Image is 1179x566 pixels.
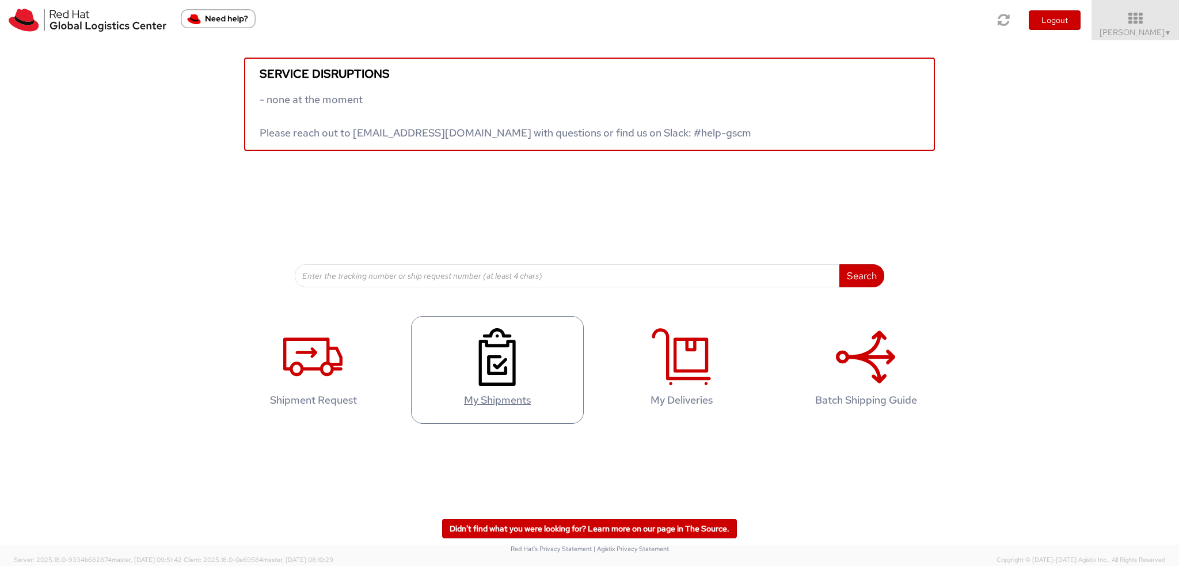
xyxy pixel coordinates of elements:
a: Didn't find what you were looking for? Learn more on our page in The Source. [442,519,737,538]
a: My Deliveries [595,316,768,424]
button: Logout [1029,10,1081,30]
h5: Service disruptions [260,67,919,80]
h4: My Shipments [423,394,572,406]
span: ▼ [1165,28,1172,37]
a: Batch Shipping Guide [779,316,952,424]
a: Red Hat's Privacy Statement [511,545,592,553]
a: My Shipments [411,316,584,424]
button: Need help? [181,9,256,28]
input: Enter the tracking number or ship request number (at least 4 chars) [295,264,840,287]
a: | Agistix Privacy Statement [594,545,669,553]
img: rh-logistics-00dfa346123c4ec078e1.svg [9,9,166,32]
span: [PERSON_NAME] [1100,27,1172,37]
h4: My Deliveries [607,394,756,406]
span: Client: 2025.18.0-0e69584 [184,556,333,564]
span: master, [DATE] 08:10:29 [263,556,333,564]
h4: Batch Shipping Guide [792,394,940,406]
span: Copyright © [DATE]-[DATE] Agistix Inc., All Rights Reserved [997,556,1165,565]
h4: Shipment Request [239,394,387,406]
button: Search [839,264,884,287]
span: master, [DATE] 09:51:42 [112,556,182,564]
span: - none at the moment Please reach out to [EMAIL_ADDRESS][DOMAIN_NAME] with questions or find us o... [260,93,751,139]
a: Shipment Request [227,316,400,424]
span: Server: 2025.18.0-9334b682874 [14,556,182,564]
a: Service disruptions - none at the moment Please reach out to [EMAIL_ADDRESS][DOMAIN_NAME] with qu... [244,58,935,151]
